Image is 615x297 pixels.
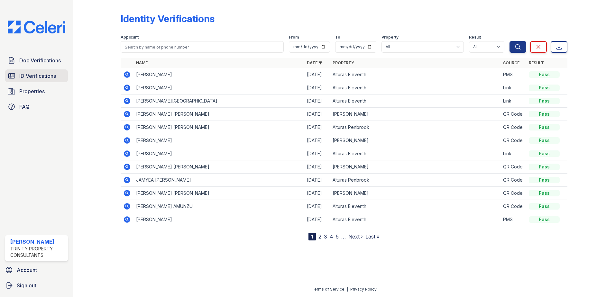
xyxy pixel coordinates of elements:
[330,233,333,240] a: 4
[333,60,354,65] a: Property
[312,287,344,292] a: Terms of Service
[330,147,501,160] td: Alturas Eleventh
[304,213,330,226] td: [DATE]
[336,233,339,240] a: 5
[330,134,501,147] td: [PERSON_NAME]
[304,108,330,121] td: [DATE]
[330,68,501,81] td: Alturas Eleventh
[330,174,501,187] td: Alturas Penbrook
[529,216,560,223] div: Pass
[10,238,65,246] div: [PERSON_NAME]
[330,213,501,226] td: Alturas Eleventh
[529,111,560,117] div: Pass
[121,35,139,40] label: Applicant
[330,94,501,108] td: Alturas Eleventh
[308,233,316,240] div: 1
[133,200,304,213] td: [PERSON_NAME] AMUNZU
[304,134,330,147] td: [DATE]
[133,187,304,200] td: [PERSON_NAME] [PERSON_NAME]
[330,108,501,121] td: [PERSON_NAME]
[304,187,330,200] td: [DATE]
[133,94,304,108] td: [PERSON_NAME][GEOGRAPHIC_DATA]
[503,60,519,65] a: Source
[365,233,380,240] a: Last »
[5,54,68,67] a: Doc Verifications
[133,121,304,134] td: [PERSON_NAME] [PERSON_NAME]
[341,233,346,240] span: …
[10,246,65,258] div: Trinity Property Consultants
[324,233,327,240] a: 3
[133,147,304,160] td: [PERSON_NAME]
[136,60,148,65] a: Name
[304,68,330,81] td: [DATE]
[330,81,501,94] td: Alturas Eleventh
[529,150,560,157] div: Pass
[133,213,304,226] td: [PERSON_NAME]
[17,266,37,274] span: Account
[529,177,560,183] div: Pass
[500,160,526,174] td: QR Code
[500,94,526,108] td: Link
[121,41,284,53] input: Search by name or phone number
[500,121,526,134] td: QR Code
[500,187,526,200] td: QR Code
[500,213,526,226] td: PMS
[330,121,501,134] td: Alturas Penbrook
[529,85,560,91] div: Pass
[529,60,544,65] a: Result
[289,35,299,40] label: From
[330,160,501,174] td: [PERSON_NAME]
[529,203,560,210] div: Pass
[304,81,330,94] td: [DATE]
[19,87,45,95] span: Properties
[330,200,501,213] td: Alturas Eleventh
[19,72,56,80] span: ID Verifications
[307,60,322,65] a: Date ▼
[304,160,330,174] td: [DATE]
[318,233,321,240] a: 2
[529,190,560,196] div: Pass
[304,174,330,187] td: [DATE]
[304,200,330,213] td: [DATE]
[304,94,330,108] td: [DATE]
[19,57,61,64] span: Doc Verifications
[3,264,70,276] a: Account
[133,160,304,174] td: [PERSON_NAME] [PERSON_NAME]
[335,35,340,40] label: To
[500,200,526,213] td: QR Code
[350,287,377,292] a: Privacy Policy
[469,35,481,40] label: Result
[500,147,526,160] td: Link
[133,68,304,81] td: [PERSON_NAME]
[3,279,70,292] a: Sign out
[348,233,363,240] a: Next ›
[17,282,36,289] span: Sign out
[529,137,560,144] div: Pass
[5,100,68,113] a: FAQ
[529,98,560,104] div: Pass
[500,134,526,147] td: QR Code
[500,68,526,81] td: PMS
[500,174,526,187] td: QR Code
[330,187,501,200] td: [PERSON_NAME]
[381,35,399,40] label: Property
[3,21,70,33] img: CE_Logo_Blue-a8612792a0a2168367f1c8372b55b34899dd931a85d93a1a3d3e32e68fde9ad4.png
[304,147,330,160] td: [DATE]
[19,103,30,111] span: FAQ
[304,121,330,134] td: [DATE]
[347,287,348,292] div: |
[133,134,304,147] td: [PERSON_NAME]
[5,85,68,98] a: Properties
[121,13,215,24] div: Identity Verifications
[133,108,304,121] td: [PERSON_NAME] [PERSON_NAME]
[500,108,526,121] td: QR Code
[529,71,560,78] div: Pass
[133,81,304,94] td: [PERSON_NAME]
[500,81,526,94] td: Link
[529,124,560,130] div: Pass
[133,174,304,187] td: JAMYEA [PERSON_NAME]
[5,69,68,82] a: ID Verifications
[529,164,560,170] div: Pass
